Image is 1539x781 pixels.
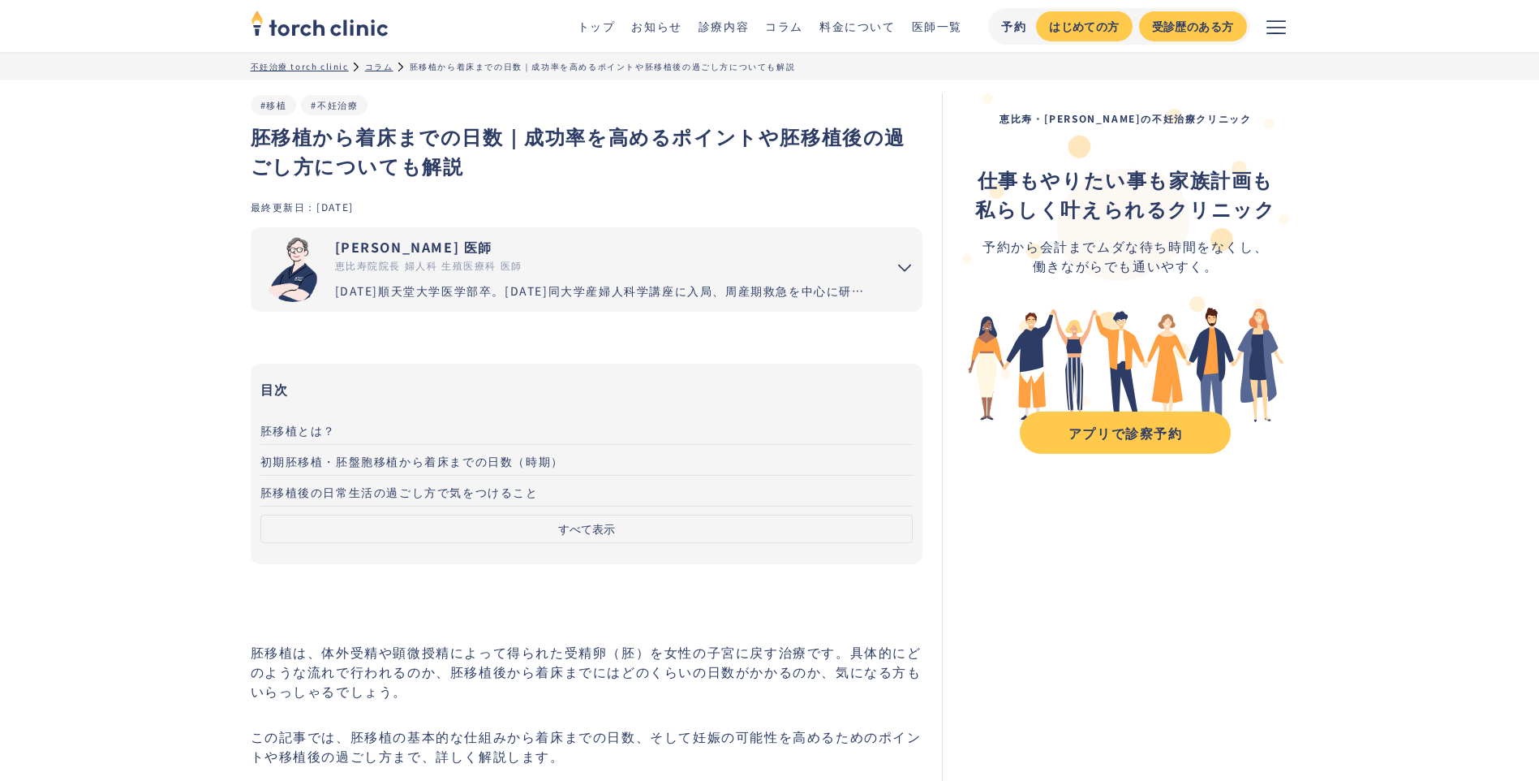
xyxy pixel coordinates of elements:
[699,18,749,34] a: 診療内容
[1020,412,1231,454] a: アプリで診察予約
[260,515,914,543] button: すべて表示
[578,18,616,34] a: トップ
[260,377,914,401] h3: 目次
[335,258,875,273] div: 恵比寿院院長 婦人科 生殖医療科 医師
[251,60,1289,72] ul: パンくずリスト
[251,642,923,701] p: 胚移植は、体外受精や顕微授精によって得られた受精卵（胚）を女性の子宮に戻す治療です。具体的にどのような流れで行われるのか、胚移植後から着床までにはどのくらいの日数がかかるのか、気になる方もいらっ...
[1001,18,1026,35] div: 予約
[335,237,875,257] div: [PERSON_NAME] 医師
[975,236,1275,275] div: 予約から会計までムダな待ち時間をなくし、 働きながらでも通いやすく。
[251,227,923,312] summary: 市山 卓彦 [PERSON_NAME] 医師 恵比寿院院長 婦人科 生殖医療科 医師 [DATE]順天堂大学医学部卒。[DATE]同大学産婦人科学講座に入局、周産期救急を中心に研鑽を重ねる。[D...
[260,484,539,500] span: 胚移植後の日常生活の過ごし方で気をつけること
[251,60,349,72] a: 不妊治療 torch clinic
[999,111,1251,125] strong: 恵比寿・[PERSON_NAME]の不妊治療クリニック
[260,414,914,445] a: 胚移植とは？
[251,200,317,214] div: 最終更新日：
[260,476,914,507] a: 胚移植後の日常生活の過ごし方で気をつけること
[335,283,875,300] div: [DATE]順天堂大学医学部卒。[DATE]同大学産婦人科学講座に入局、周産期救急を中心に研鑽を重ねる。[DATE]国内有数の不妊治療施設セントマザー産婦人科医院で、女性不妊症のみでなく男性不妊...
[410,60,796,72] div: 胚移植から着床までの日数｜成功率を高めるポイントや胚移植後の過ごし方についても解説
[1152,18,1234,35] div: 受診歴のある方
[251,227,875,312] a: [PERSON_NAME] 医師 恵比寿院院長 婦人科 生殖医療科 医師 [DATE]順天堂大学医学部卒。[DATE]同大学産婦人科学講座に入局、周産期救急を中心に研鑽を重ねる。[DATE]国内...
[251,727,923,766] p: この記事では、胚移植の基本的な仕組みから着床までの日数、そして妊娠の可能性を高めるためのポイントや移植後の過ごし方まで、詳しく解説します。
[978,165,1274,193] strong: 仕事もやりたい事も家族計画も
[765,18,803,34] a: コラム
[975,165,1275,223] div: ‍ ‍
[316,200,354,214] div: [DATE]
[975,194,1275,222] strong: 私らしく叶えられるクリニック
[1036,11,1132,41] a: はじめての方
[251,122,923,180] h1: 胚移植から着床までの日数｜成功率を高めるポイントや胚移植後の過ごし方についても解説
[260,445,914,476] a: 初期胚移植・胚盤胞移植から着床までの日数（時期）
[631,18,681,34] a: お知らせ
[311,98,358,111] a: #不妊治療
[912,18,962,34] a: 医師一覧
[819,18,896,34] a: 料金について
[251,5,389,41] img: torch clinic
[260,422,337,438] span: 胚移植とは？
[1034,423,1216,442] div: アプリで診察予約
[365,60,393,72] a: コラム
[260,237,325,302] img: 市山 卓彦
[251,11,389,41] a: home
[260,98,287,111] a: #移植
[1049,18,1119,35] div: はじめての方
[1139,11,1247,41] a: 受診歴のある方
[260,453,564,469] span: 初期胚移植・胚盤胞移植から着床までの日数（時期）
